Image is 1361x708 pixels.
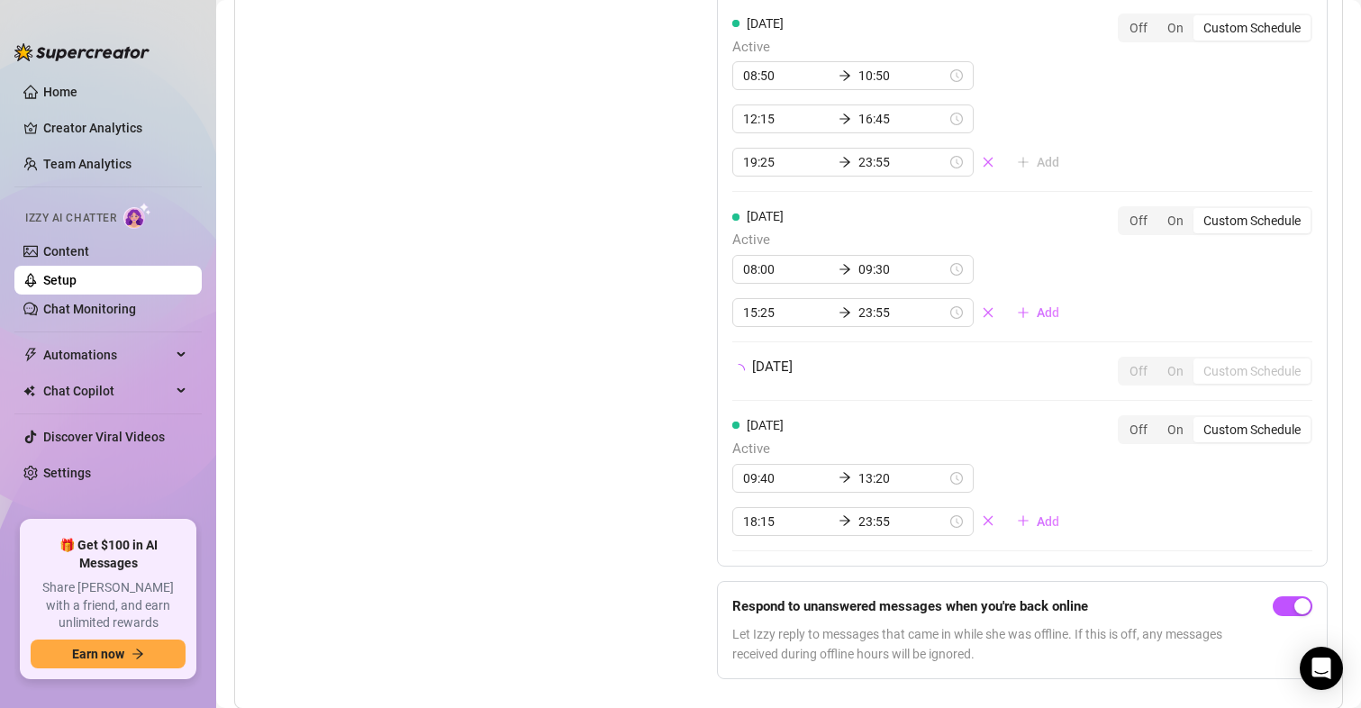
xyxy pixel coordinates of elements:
input: Start time [743,109,831,129]
span: plus [1017,514,1030,527]
span: Chat Copilot [43,377,171,405]
span: loading [732,364,745,377]
button: Add [1003,507,1074,536]
a: Creator Analytics [43,113,187,142]
button: Earn nowarrow-right [31,640,186,668]
div: On [1157,15,1193,41]
div: segmented control [1118,415,1312,444]
span: Active [732,439,1074,460]
div: Open Intercom Messenger [1300,647,1343,690]
span: Automations [43,340,171,369]
button: Add [1003,148,1074,177]
a: Content [43,244,89,259]
span: arrow-right [839,306,851,319]
span: arrow-right [839,69,851,82]
span: close [982,156,994,168]
span: arrow-right [839,156,851,168]
div: Off [1120,15,1157,41]
strong: Respond to unanswered messages when you're back online [732,598,1088,614]
span: [DATE] [752,357,793,378]
span: Active [732,37,1074,59]
div: On [1157,359,1193,384]
input: Start time [743,512,831,531]
a: Discover Viral Videos [43,430,165,444]
a: Home [43,85,77,99]
div: Off [1120,208,1157,233]
button: Add [1003,298,1074,327]
span: Earn now [72,647,124,661]
span: arrow-right [132,648,144,660]
input: Start time [743,468,831,488]
div: Custom Schedule [1193,208,1311,233]
input: Start time [743,259,831,279]
img: logo-BBDzfeDw.svg [14,43,150,61]
span: arrow-right [839,471,851,484]
a: Team Analytics [43,157,132,171]
span: Active [732,230,1074,251]
span: [DATE] [747,418,784,432]
span: 🎁 Get $100 in AI Messages [31,537,186,572]
span: Let Izzy reply to messages that came in while she was offline. If this is off, any messages recei... [732,624,1266,664]
span: thunderbolt [23,348,38,362]
div: segmented control [1118,206,1312,235]
div: segmented control [1118,357,1312,386]
span: Izzy AI Chatter [25,210,116,227]
span: [DATE] [747,209,784,223]
input: End time [858,303,947,322]
a: Setup [43,273,77,287]
div: segmented control [1118,14,1312,42]
input: End time [858,468,947,488]
span: [DATE] [747,16,784,31]
span: arrow-right [839,263,851,276]
span: Add [1037,514,1059,529]
span: plus [1017,306,1030,319]
input: Start time [743,152,831,172]
span: close [982,514,994,527]
span: close [982,306,994,319]
input: End time [858,152,947,172]
span: Add [1037,305,1059,320]
a: Chat Monitoring [43,302,136,316]
input: End time [858,109,947,129]
div: Off [1120,417,1157,442]
a: Settings [43,466,91,480]
div: On [1157,208,1193,233]
img: AI Chatter [123,203,151,229]
span: arrow-right [839,514,851,527]
div: On [1157,417,1193,442]
input: End time [858,259,947,279]
input: End time [858,66,947,86]
img: Chat Copilot [23,385,35,397]
input: Start time [743,66,831,86]
span: arrow-right [839,113,851,125]
div: Off [1120,359,1157,384]
span: Share [PERSON_NAME] with a friend, and earn unlimited rewards [31,579,186,632]
input: End time [858,512,947,531]
div: Custom Schedule [1193,359,1311,384]
div: Custom Schedule [1193,417,1311,442]
div: Custom Schedule [1193,15,1311,41]
input: Start time [743,303,831,322]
